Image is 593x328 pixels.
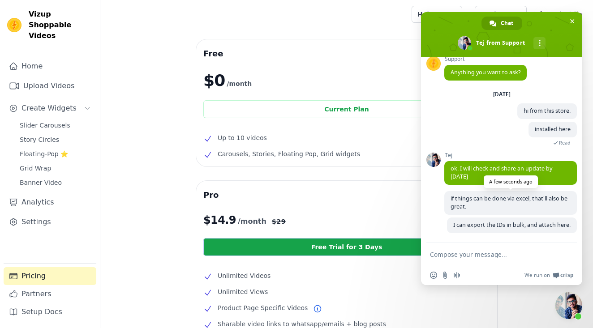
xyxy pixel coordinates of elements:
[451,165,552,180] span: ok. I will check and share an update by [DATE]
[533,37,546,49] div: More channels
[501,17,513,30] span: Chat
[272,217,286,226] span: $ 29
[540,10,542,19] text: I
[203,238,490,256] a: Free Trial for 3 Days
[444,56,527,62] span: Support
[14,148,96,160] a: Floating-Pop ⭐
[534,6,586,22] button: I Indophilia
[535,125,571,133] span: installed here
[29,9,93,41] span: Vizup Shoppable Videos
[7,18,21,32] img: Vizup
[567,17,577,26] span: Close chat
[4,213,96,231] a: Settings
[4,285,96,303] a: Partners
[203,47,490,61] h3: Free
[430,272,437,279] span: Insert an emoji
[4,57,96,75] a: Home
[218,302,308,313] span: Product Page Specific Videos
[14,119,96,132] a: Slider Carousels
[14,162,96,175] a: Grid Wrap
[238,216,266,227] span: /month
[218,270,271,281] span: Unlimited Videos
[4,77,96,95] a: Upload Videos
[444,152,577,158] span: Tej
[203,100,490,118] div: Current Plan
[524,107,571,115] span: hi from this store.
[20,149,68,158] span: Floating-Pop ⭐
[524,272,550,279] span: We run on
[218,149,360,159] span: Carousels, Stories, Floating Pop, Grid widgets
[218,132,267,143] span: Up to 10 videos
[20,121,70,130] span: Slider Carousels
[4,193,96,211] a: Analytics
[475,6,526,23] a: Book Demo
[20,178,62,187] span: Banner Video
[203,188,490,202] h3: Pro
[203,213,236,227] span: $ 14.9
[4,303,96,321] a: Setup Docs
[412,6,462,23] a: Help Setup
[203,72,225,89] span: $0
[430,251,554,259] textarea: Compose your message...
[548,6,586,22] p: Indophilia
[227,78,252,89] span: /month
[453,221,571,229] span: I can export the IDs in bulk, and attach here.
[493,92,511,97] div: [DATE]
[559,140,571,146] span: Read
[4,267,96,285] a: Pricing
[21,103,77,114] span: Create Widgets
[14,133,96,146] a: Story Circles
[453,272,460,279] span: Audio message
[20,164,51,173] span: Grid Wrap
[481,17,522,30] div: Chat
[4,99,96,117] button: Create Widgets
[555,292,582,319] div: Close chat
[20,135,59,144] span: Story Circles
[451,195,567,210] span: if things can be done via excel, that'll also be great.
[442,272,449,279] span: Send a file
[14,176,96,189] a: Banner Video
[524,272,573,279] a: We run onCrisp
[451,68,520,76] span: Anything you want to ask?
[560,272,573,279] span: Crisp
[218,286,268,297] span: Unlimited Views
